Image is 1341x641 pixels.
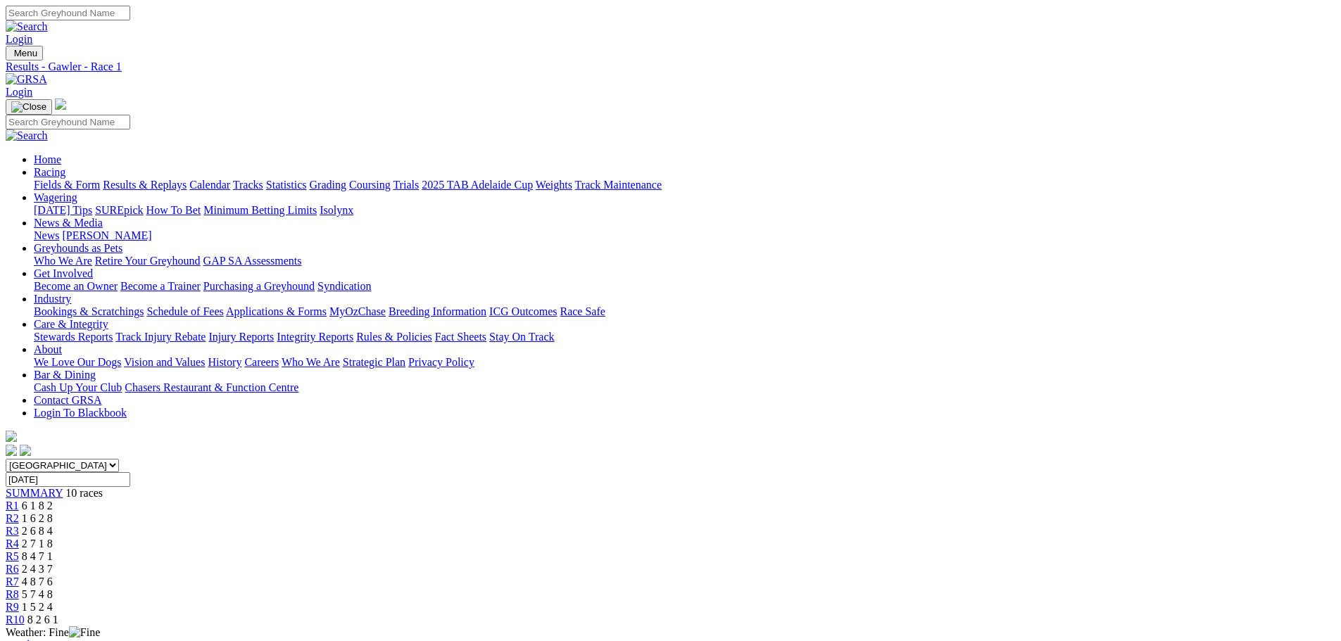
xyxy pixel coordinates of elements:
a: Stewards Reports [34,331,113,343]
a: Purchasing a Greyhound [203,280,315,292]
a: [PERSON_NAME] [62,229,151,241]
span: 2 6 8 4 [22,525,53,537]
a: MyOzChase [329,305,386,317]
img: GRSA [6,73,47,86]
span: 6 1 8 2 [22,500,53,512]
a: R6 [6,563,19,575]
a: Track Injury Rebate [115,331,206,343]
a: Vision and Values [124,356,205,368]
div: Wagering [34,204,1335,217]
a: Login [6,33,32,45]
a: R7 [6,576,19,588]
a: Grading [310,179,346,191]
a: Get Involved [34,267,93,279]
div: News & Media [34,229,1335,242]
span: 8 4 7 1 [22,550,53,562]
a: Tracks [233,179,263,191]
a: Care & Integrity [34,318,108,330]
a: Retire Your Greyhound [95,255,201,267]
a: Calendar [189,179,230,191]
span: 2 4 3 7 [22,563,53,575]
div: Bar & Dining [34,381,1335,394]
div: Get Involved [34,280,1335,293]
a: R5 [6,550,19,562]
a: Become a Trainer [120,280,201,292]
div: About [34,356,1335,369]
a: 2025 TAB Adelaide Cup [422,179,533,191]
a: Applications & Forms [226,305,327,317]
div: Industry [34,305,1335,318]
span: 1 5 2 4 [22,601,53,613]
input: Select date [6,472,130,487]
a: [DATE] Tips [34,204,92,216]
div: Care & Integrity [34,331,1335,343]
a: R4 [6,538,19,550]
a: Rules & Policies [356,331,432,343]
a: R3 [6,525,19,537]
a: Contact GRSA [34,394,101,406]
a: Schedule of Fees [146,305,223,317]
a: Become an Owner [34,280,118,292]
a: Who We Are [34,255,92,267]
a: GAP SA Assessments [203,255,302,267]
img: Close [11,101,46,113]
a: Racing [34,166,65,178]
img: twitter.svg [20,445,31,456]
a: Results - Gawler - Race 1 [6,61,1335,73]
input: Search [6,115,130,129]
img: logo-grsa-white.png [55,99,66,110]
img: facebook.svg [6,445,17,456]
img: Search [6,20,48,33]
span: 5 7 4 8 [22,588,53,600]
a: Bookings & Scratchings [34,305,144,317]
a: Greyhounds as Pets [34,242,122,254]
input: Search [6,6,130,20]
button: Toggle navigation [6,46,43,61]
a: Coursing [349,179,391,191]
a: Home [34,153,61,165]
a: R10 [6,614,25,626]
span: 1 6 2 8 [22,512,53,524]
a: Chasers Restaurant & Function Centre [125,381,298,393]
a: Minimum Betting Limits [203,204,317,216]
a: Wagering [34,191,77,203]
a: SUREpick [95,204,143,216]
span: 2 7 1 8 [22,538,53,550]
a: Stay On Track [489,331,554,343]
a: Cash Up Your Club [34,381,122,393]
span: 10 races [65,487,103,499]
div: Racing [34,179,1335,191]
a: Strategic Plan [343,356,405,368]
a: Breeding Information [389,305,486,317]
button: Toggle navigation [6,99,52,115]
a: Bar & Dining [34,369,96,381]
a: Syndication [317,280,371,292]
a: How To Bet [146,204,201,216]
div: Greyhounds as Pets [34,255,1335,267]
a: R9 [6,601,19,613]
span: Weather: Fine [6,626,100,638]
a: SUMMARY [6,487,63,499]
a: Injury Reports [208,331,274,343]
a: Fields & Form [34,179,100,191]
a: R2 [6,512,19,524]
a: R1 [6,500,19,512]
a: Login [6,86,32,98]
img: Search [6,129,48,142]
a: Login To Blackbook [34,407,127,419]
a: Trials [393,179,419,191]
a: Fact Sheets [435,331,486,343]
a: News [34,229,59,241]
a: We Love Our Dogs [34,356,121,368]
img: logo-grsa-white.png [6,431,17,442]
span: 8 2 6 1 [27,614,58,626]
a: Statistics [266,179,307,191]
a: Industry [34,293,71,305]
